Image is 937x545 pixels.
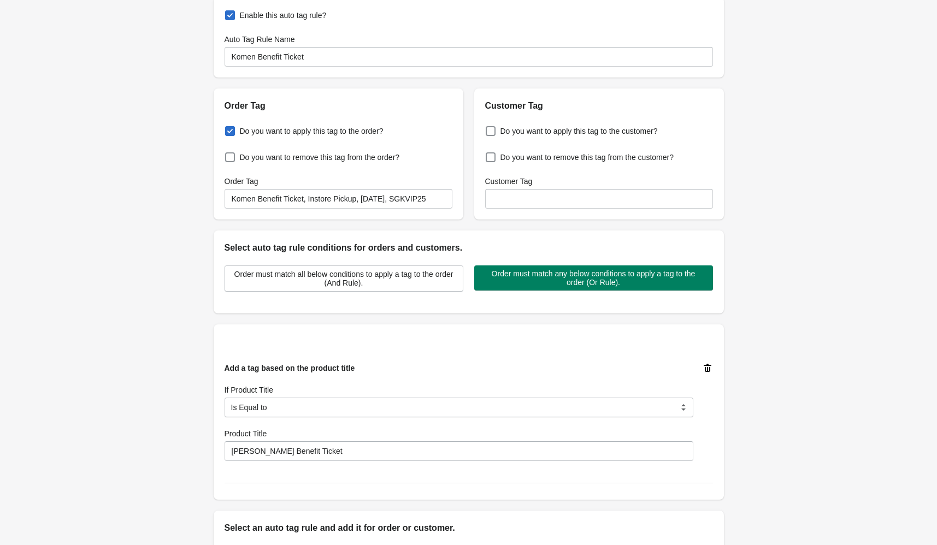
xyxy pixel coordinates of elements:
span: Do you want to apply this tag to the order? [240,126,384,137]
label: Order Tag [225,176,258,187]
label: Customer Tag [485,176,533,187]
button: Order must match all below conditions to apply a tag to the order (And Rule). [225,265,463,292]
span: Order must match any below conditions to apply a tag to the order (Or Rule). [483,269,704,287]
h2: Customer Tag [485,99,713,112]
span: Do you want to remove this tag from the order? [240,152,400,163]
span: Add a tag based on the product title [225,364,355,372]
label: Product Title [225,428,267,439]
button: Order must match any below conditions to apply a tag to the order (Or Rule). [474,265,713,291]
span: Enable this auto tag rule? [240,10,327,21]
label: If Product Title [225,384,273,395]
span: Do you want to remove this tag from the customer? [500,152,674,163]
h2: Order Tag [225,99,452,112]
h2: Select an auto tag rule and add it for order or customer. [225,522,713,535]
span: Do you want to apply this tag to the customer? [500,126,658,137]
h2: Select auto tag rule conditions for orders and customers. [225,241,713,254]
input: xyz [225,441,693,461]
label: Auto Tag Rule Name [225,34,295,45]
span: Order must match all below conditions to apply a tag to the order (And Rule). [234,270,454,287]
